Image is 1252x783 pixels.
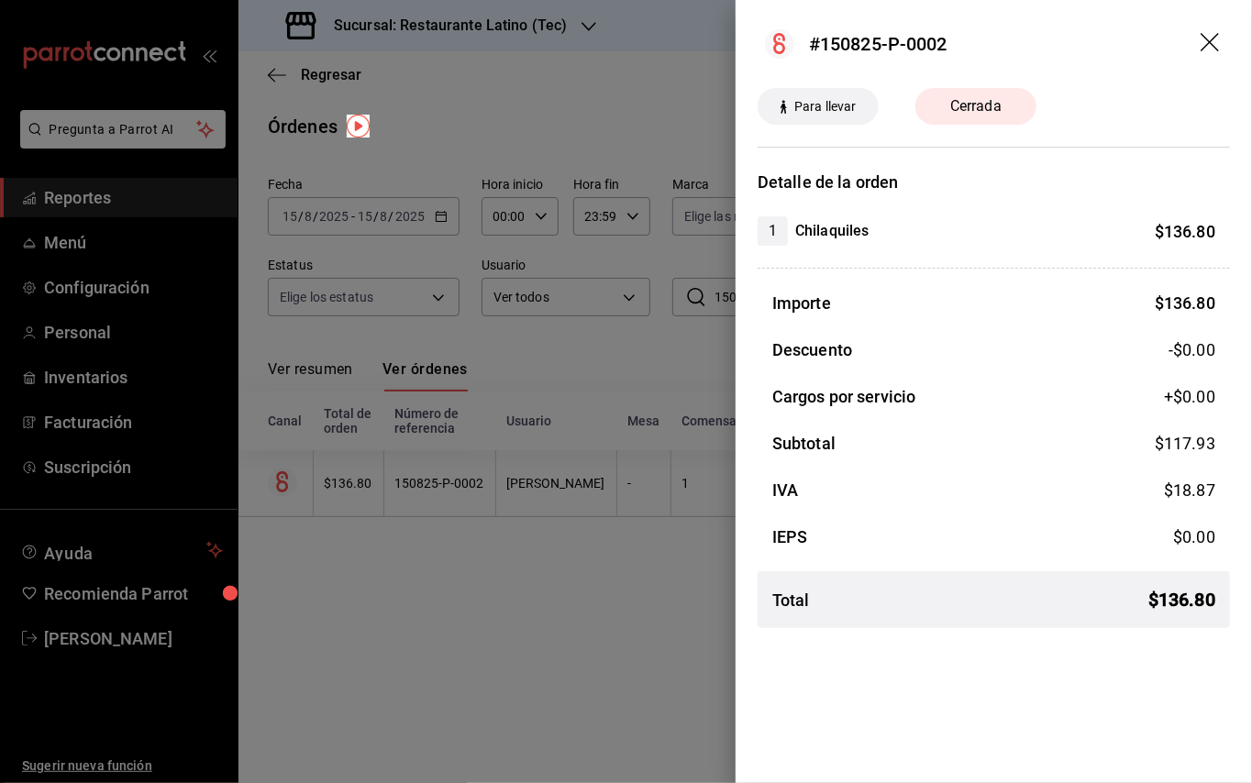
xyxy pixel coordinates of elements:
[1155,293,1215,313] span: $ 136.80
[772,291,831,315] h3: Importe
[772,337,852,362] h3: Descuento
[772,431,836,456] h3: Subtotal
[772,524,808,549] h3: IEPS
[795,220,869,242] h4: Chilaquiles
[1201,33,1223,55] button: drag
[809,30,947,58] div: #150825-P-0002
[1173,527,1215,546] span: $ 0.00
[1155,434,1215,453] span: $ 117.93
[1148,586,1215,613] span: $ 136.80
[1164,480,1215,500] span: $ 18.87
[1155,222,1215,241] span: $ 136.80
[787,97,863,116] span: Para llevar
[772,384,916,409] h3: Cargos por servicio
[772,478,798,502] h3: IVA
[758,170,1230,194] h3: Detalle de la orden
[758,220,788,242] span: 1
[1164,384,1215,409] span: +$ 0.00
[347,115,370,138] img: Tooltip marker
[1169,337,1215,362] span: -$0.00
[772,588,810,612] h3: Total
[939,95,1013,117] span: Cerrada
